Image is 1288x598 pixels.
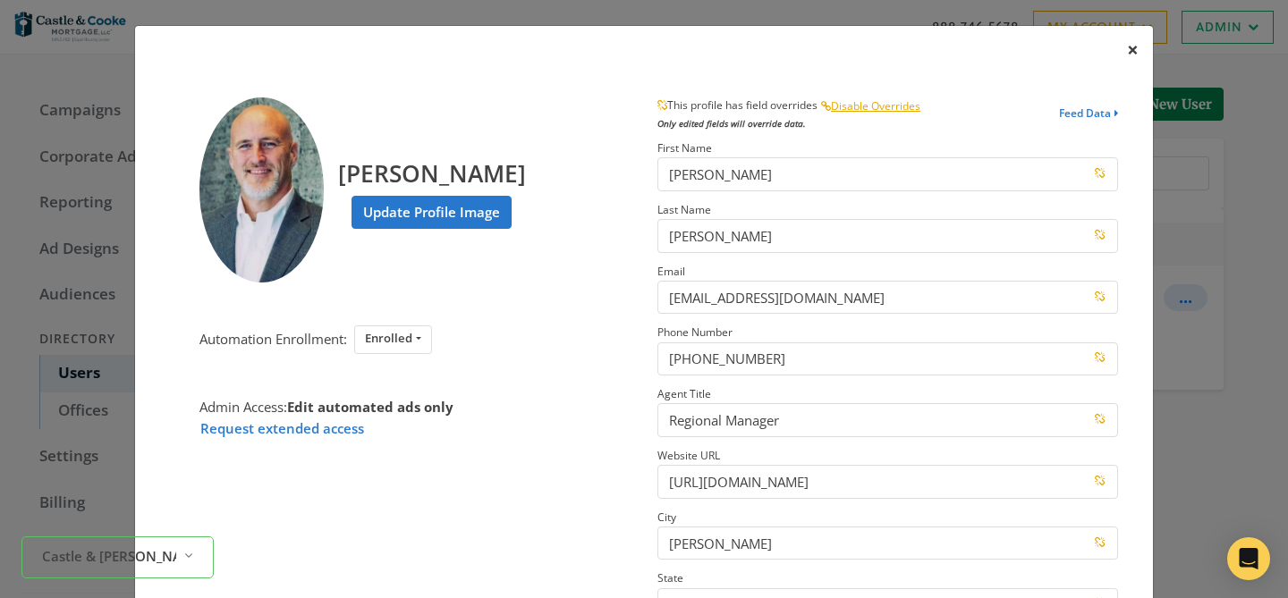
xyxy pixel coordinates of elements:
button: Request extended access [199,417,365,440]
input: Phone Number [657,342,1118,375]
small: Last Name [657,202,711,217]
input: Agent Title [657,403,1118,436]
button: Enrolled [354,325,432,353]
div: Open Intercom Messenger [1227,537,1270,580]
small: Website URL [657,448,720,463]
input: First Name [657,157,1118,190]
small: Agent Title [657,386,711,401]
button: Disable Overrides [820,97,921,116]
span: × [1127,36,1139,63]
input: Email [657,281,1118,314]
span: Only edited fields will override data. [657,117,806,130]
label: Update Profile Image [352,196,512,229]
strong: Edit automated ads only [287,398,453,416]
small: State [657,570,683,585]
span: This profile has field overrides [657,90,820,113]
small: Phone Number [657,324,733,340]
small: Email [657,264,685,279]
button: Castle & [PERSON_NAME] Mortgage [21,536,214,578]
input: Last Name [657,219,1118,252]
span: Automation Enrollment: [199,330,347,348]
button: Close [1113,26,1153,75]
input: Website URL [657,465,1118,498]
span: Castle & [PERSON_NAME] Mortgage [42,546,176,567]
span: Admin Access: [199,398,453,416]
small: First Name [657,140,712,156]
h3: [PERSON_NAME] [338,144,526,189]
button: Feed Data [1059,97,1118,137]
input: City [657,526,1118,560]
small: City [657,510,676,525]
img: Todd Lawler profile [199,97,324,283]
